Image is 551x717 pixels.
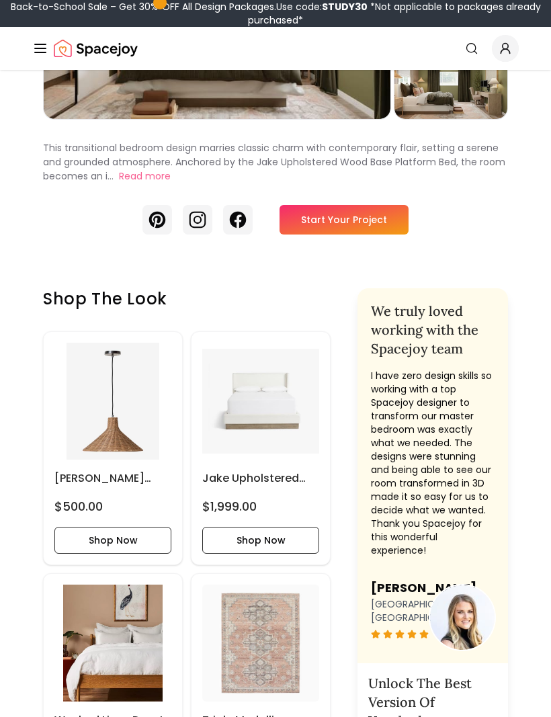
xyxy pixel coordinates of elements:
h4: $500.00 [54,497,103,516]
button: Read more [119,169,171,183]
button: Shop Now [202,527,319,554]
img: Johanson Woven Pendant image [54,343,171,460]
h2: We truly loved working with the Spacejoy team [371,302,495,358]
div: Johanson Woven Pendant [43,331,183,565]
nav: Global [32,27,519,70]
p: [GEOGRAPHIC_DATA], [GEOGRAPHIC_DATA] [371,597,495,624]
button: Shop Now [54,527,171,554]
h3: Shop the look [43,288,331,310]
img: Washed Linen Duvet Cover​ King image [54,585,171,702]
a: Start Your Project [280,205,409,235]
img: user image [430,585,495,650]
h6: [PERSON_NAME] Pendant [54,470,171,487]
img: Triple Medallion Heirloom Rug-9'x12' image [202,585,319,702]
a: Johanson Woven Pendant image[PERSON_NAME] Pendant$500.00Shop Now [43,331,183,565]
a: Spacejoy [54,35,138,62]
h6: Jake Upholstered Wood Base Platform Bed-King [202,470,319,487]
h3: [PERSON_NAME] [371,579,495,597]
p: I have zero design skills so working with a top Spacejoy designer to transform our master bedroom... [371,369,495,557]
img: Jake Upholstered Wood Base Platform Bed-King image [202,343,319,460]
a: Jake Upholstered Wood Base Platform Bed-King imageJake Upholstered Wood Base Platform Bed-King$1,... [191,331,331,565]
img: Spacejoy Logo [54,35,138,62]
h4: $1,999.00 [202,497,257,516]
p: This transitional bedroom design marries classic charm with contemporary flair, setting a serene ... [43,141,505,183]
div: Jake Upholstered Wood Base Platform Bed-King [191,331,331,565]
